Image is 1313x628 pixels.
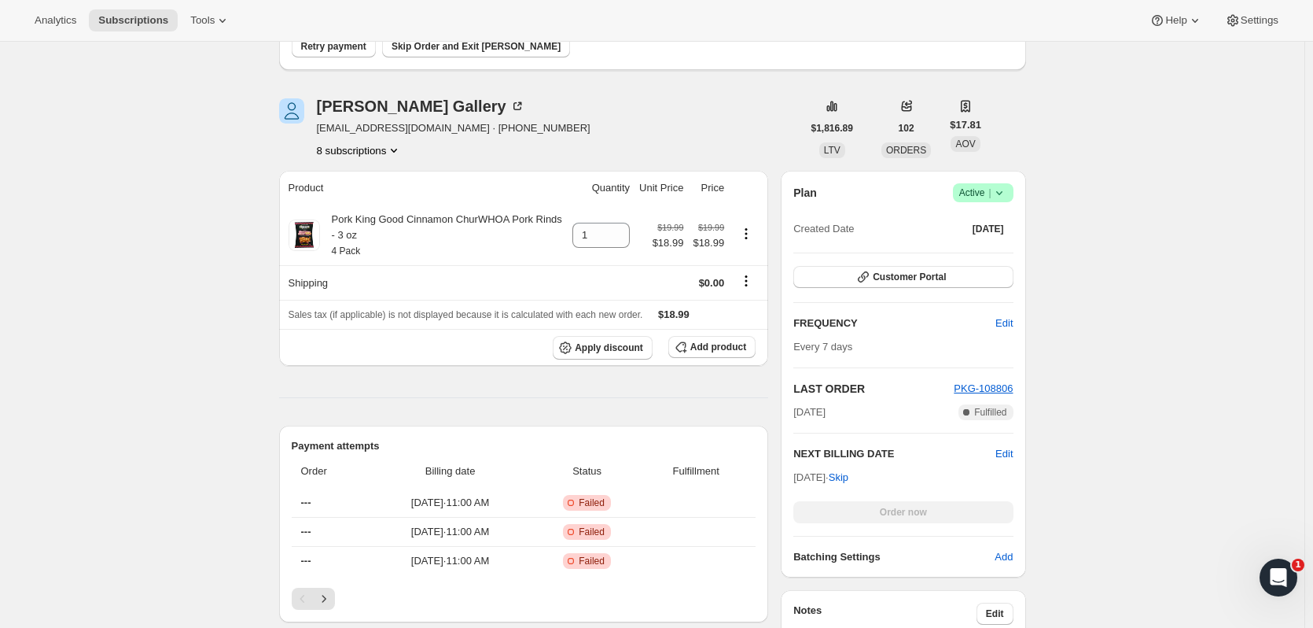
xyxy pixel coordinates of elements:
[1216,9,1288,31] button: Settings
[974,406,1006,419] span: Fulfilled
[693,235,724,251] span: $18.99
[579,555,605,567] span: Failed
[317,98,525,114] div: [PERSON_NAME] Gallery
[190,14,215,27] span: Tools
[301,497,311,508] span: ---
[976,603,1013,625] button: Edit
[98,14,168,27] span: Subscriptions
[292,438,756,454] h2: Payment attempts
[372,464,528,479] span: Billing date
[886,145,926,156] span: ORDERS
[653,235,684,251] span: $18.99
[89,9,178,31] button: Subscriptions
[301,526,311,537] span: ---
[317,142,403,158] button: Product actions
[899,122,914,135] span: 102
[372,524,528,540] span: [DATE] · 11:00 AM
[1292,559,1304,571] span: 1
[793,266,1013,288] button: Customer Portal
[889,117,924,139] button: 102
[699,277,725,289] span: $0.00
[289,309,643,320] span: Sales tax (if applicable) is not displayed because it is calculated with each new order.
[382,35,570,57] button: Skip Order and Exit [PERSON_NAME]
[1140,9,1212,31] button: Help
[793,381,954,397] h2: LAST ORDER
[793,603,976,625] h3: Notes
[301,555,311,567] span: ---
[575,342,643,354] span: Apply discount
[985,545,1022,570] button: Add
[1260,559,1297,597] iframe: Intercom live chat
[963,218,1013,240] button: [DATE]
[995,316,1013,331] span: Edit
[959,185,1007,201] span: Active
[313,588,335,610] button: Next
[279,171,568,205] th: Product
[829,470,848,486] span: Skip
[25,9,86,31] button: Analytics
[372,553,528,569] span: [DATE] · 11:00 AM
[973,223,1004,235] span: [DATE]
[793,316,995,331] h2: FREQUENCY
[658,308,690,320] span: $18.99
[819,465,858,490] button: Skip
[793,446,995,462] h2: NEXT BILLING DATE
[279,98,304,124] span: Susan Gallery
[988,187,991,199] span: |
[579,497,605,509] span: Failed
[824,145,840,156] span: LTV
[811,122,853,135] span: $1,816.89
[645,464,746,479] span: Fulfillment
[1165,14,1186,27] span: Help
[873,271,946,283] span: Customer Portal
[568,171,634,205] th: Quantity
[698,223,724,232] small: $19.99
[793,185,817,201] h2: Plan
[986,311,1022,336] button: Edit
[292,454,368,489] th: Order
[955,139,975,150] span: AOV
[995,446,1013,462] button: Edit
[292,35,376,57] button: Retry payment
[289,220,320,251] img: product img
[538,464,636,479] span: Status
[986,608,1004,620] span: Edit
[734,225,759,242] button: Product actions
[372,495,528,511] span: [DATE] · 11:00 AM
[954,381,1013,397] button: PKG-108806
[301,40,366,53] span: Retry payment
[793,221,854,237] span: Created Date
[950,117,981,133] span: $17.81
[668,336,756,358] button: Add product
[279,265,568,300] th: Shipping
[793,471,848,483] span: [DATE] ·
[1241,14,1278,27] span: Settings
[392,40,561,53] span: Skip Order and Exit [PERSON_NAME]
[688,171,729,205] th: Price
[35,14,76,27] span: Analytics
[320,212,564,259] div: Pork King Good Cinnamon ChurWHOA Pork Rinds - 3 oz
[292,588,756,610] nav: Pagination
[657,223,683,232] small: $19.99
[995,549,1013,565] span: Add
[793,405,826,420] span: [DATE]
[553,336,653,360] button: Apply discount
[690,341,746,353] span: Add product
[802,117,862,139] button: $1,816.89
[954,382,1013,394] a: PKG-108806
[579,526,605,538] span: Failed
[332,246,361,257] small: 4 Pack
[181,9,240,31] button: Tools
[793,549,995,565] h6: Batching Settings
[634,171,688,205] th: Unit Price
[793,341,852,353] span: Every 7 days
[317,120,590,136] span: [EMAIL_ADDRESS][DOMAIN_NAME] · [PHONE_NUMBER]
[734,272,759,290] button: Shipping actions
